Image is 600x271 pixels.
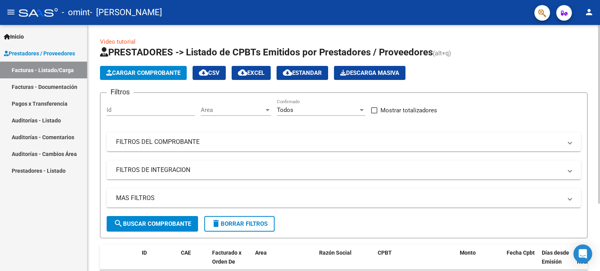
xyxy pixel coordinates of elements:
mat-expansion-panel-header: FILTROS DEL COMPROBANTE [107,133,581,151]
span: Descarga Masiva [340,69,399,76]
span: Borrar Filtros [211,220,268,227]
mat-expansion-panel-header: MAS FILTROS [107,189,581,207]
app-download-masive: Descarga masiva de comprobantes (adjuntos) [334,66,405,80]
span: Mostrar totalizadores [380,106,437,115]
span: (alt+q) [433,50,451,57]
mat-icon: cloud_download [199,68,208,77]
span: Monto [460,250,476,256]
span: PRESTADORES -> Listado de CPBTs Emitidos por Prestadores / Proveedores [100,47,433,58]
h3: Filtros [107,87,134,97]
button: CSV [193,66,226,80]
span: EXCEL [238,69,264,76]
span: Fecha Cpbt [507,250,535,256]
mat-panel-title: FILTROS DE INTEGRACION [116,166,562,174]
button: Borrar Filtros [204,216,275,232]
mat-expansion-panel-header: FILTROS DE INTEGRACION [107,161,581,179]
span: Area [255,250,267,256]
button: Buscar Comprobante [107,216,198,232]
span: Prestadores / Proveedores [4,49,75,58]
button: Descarga Masiva [334,66,405,80]
div: Open Intercom Messenger [573,244,592,263]
span: Días desde Emisión [542,250,569,265]
span: Razón Social [319,250,352,256]
span: Buscar Comprobante [114,220,191,227]
span: Cargar Comprobante [106,69,180,76]
span: Todos [277,106,293,113]
button: EXCEL [232,66,271,80]
mat-icon: person [584,7,594,17]
span: - [PERSON_NAME] [90,4,162,21]
span: Area [201,106,264,113]
button: Cargar Comprobante [100,66,187,80]
span: Fecha Recibido [577,250,599,265]
mat-icon: delete [211,219,221,228]
mat-icon: search [114,219,123,228]
mat-icon: cloud_download [283,68,292,77]
span: CSV [199,69,220,76]
mat-panel-title: MAS FILTROS [116,194,562,202]
span: Estandar [283,69,322,76]
span: ID [142,250,147,256]
mat-icon: cloud_download [238,68,247,77]
a: Video tutorial [100,38,136,45]
span: Inicio [4,32,24,41]
span: CAE [181,250,191,256]
button: Estandar [277,66,328,80]
mat-icon: menu [6,7,16,17]
mat-panel-title: FILTROS DEL COMPROBANTE [116,138,562,146]
span: - omint [62,4,90,21]
span: Facturado x Orden De [212,250,241,265]
span: CPBT [378,250,392,256]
